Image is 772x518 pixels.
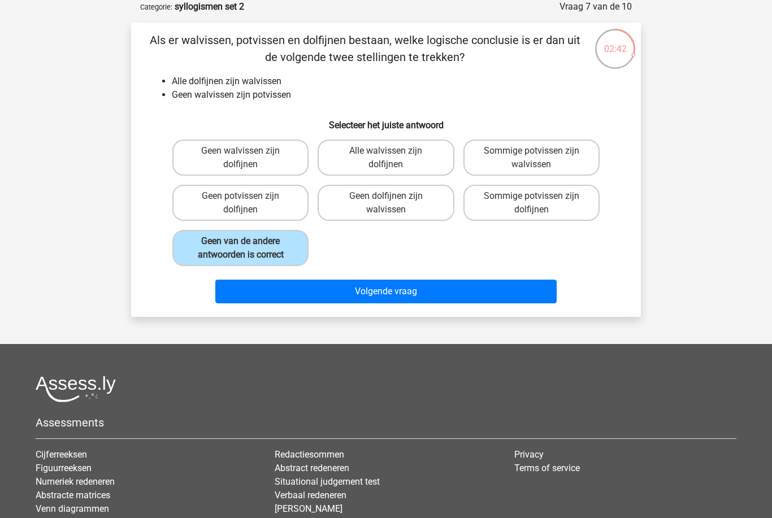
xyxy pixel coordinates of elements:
label: Sommige potvissen zijn walvissen [463,140,600,176]
a: Privacy [514,449,544,460]
img: Assessly logo [36,376,116,402]
li: Geen walvissen zijn potvissen [172,88,623,102]
a: Numeriek redeneren [36,476,115,487]
a: Verbaal redeneren [275,490,346,500]
a: Venn diagrammen [36,503,109,514]
li: Alle dolfijnen zijn walvissen [172,75,623,88]
p: Als er walvissen, potvissen en dolfijnen bestaan, welke logische conclusie is er dan uit de volge... [149,32,580,66]
div: 02:42 [594,28,636,56]
label: Geen dolfijnen zijn walvissen [318,185,454,221]
label: Geen van de andere antwoorden is correct [172,230,309,266]
a: Situational judgement test [275,476,380,487]
button: Volgende vraag [215,280,557,303]
a: Cijferreeksen [36,449,87,460]
a: Terms of service [514,463,580,473]
a: Abstract redeneren [275,463,349,473]
label: Geen walvissen zijn dolfijnen [172,140,309,176]
strong: syllogismen set 2 [175,1,244,12]
label: Geen potvissen zijn dolfijnen [172,185,309,221]
a: [PERSON_NAME] [275,503,342,514]
label: Alle walvissen zijn dolfijnen [318,140,454,176]
h5: Assessments [36,416,736,429]
label: Sommige potvissen zijn dolfijnen [463,185,600,221]
a: Abstracte matrices [36,490,110,500]
small: Categorie: [140,3,172,11]
a: Redactiesommen [275,449,344,460]
a: Figuurreeksen [36,463,92,473]
h6: Selecteer het juiste antwoord [149,111,623,130]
